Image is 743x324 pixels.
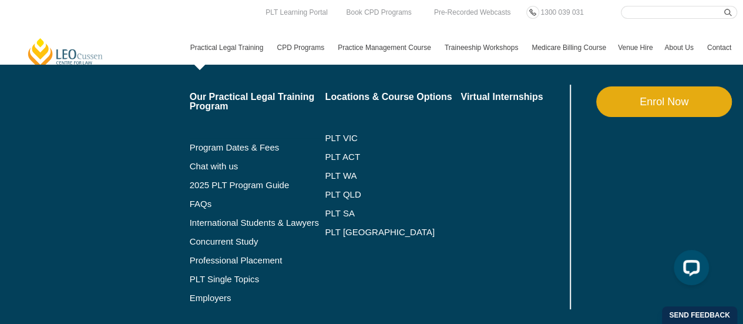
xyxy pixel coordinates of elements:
a: PLT QLD [325,190,460,199]
a: PLT Single Topics [190,275,325,284]
a: PLT [GEOGRAPHIC_DATA] [325,228,460,237]
a: PLT SA [325,209,460,218]
a: PLT Learning Portal [263,6,331,19]
a: Locations & Course Options [325,92,460,102]
a: Employers [190,293,325,303]
a: Practical Legal Training [184,31,271,65]
a: Our Practical Legal Training Program [190,92,325,111]
a: Professional Placement [190,256,325,265]
a: Chat with us [190,162,325,171]
a: PLT WA [325,171,431,181]
a: PLT VIC [325,133,460,143]
a: [PERSON_NAME] Centre for Law [26,37,105,71]
a: Traineeship Workshops [439,31,526,65]
a: 1300 039 031 [537,6,586,19]
iframe: LiveChat chat widget [664,245,714,295]
a: Pre-Recorded Webcasts [431,6,514,19]
a: Enrol Now [596,86,732,117]
a: Medicare Billing Course [526,31,612,65]
a: Program Dates & Fees [190,143,325,152]
a: Practice Management Course [332,31,439,65]
a: Book CPD Programs [343,6,414,19]
a: International Students & Lawyers [190,218,325,228]
a: FAQs [190,199,325,209]
a: 2025 PLT Program Guide [190,181,296,190]
a: Virtual Internships [460,92,567,102]
a: PLT ACT [325,152,460,162]
a: CPD Programs [271,31,332,65]
a: Contact [701,31,737,65]
a: Venue Hire [612,31,658,65]
span: 1300 039 031 [540,8,583,16]
a: About Us [658,31,701,65]
a: Concurrent Study [190,237,325,246]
